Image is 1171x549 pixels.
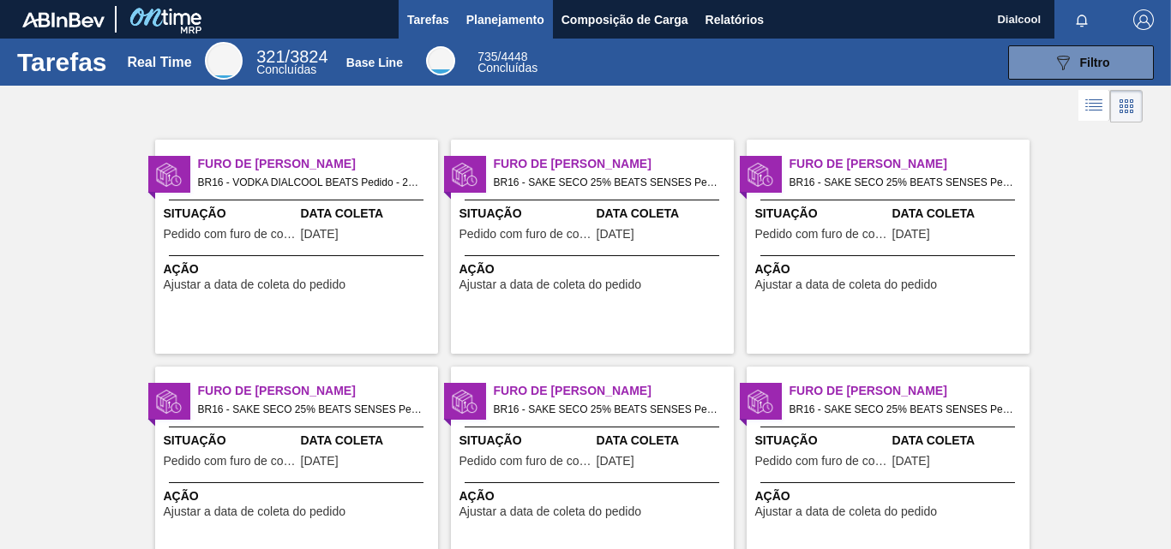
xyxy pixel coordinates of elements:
span: 24/09/2025 [892,455,930,468]
span: Data Coleta [301,432,434,450]
span: Ajustar a data de coleta do pedido [755,278,938,291]
span: Data Coleta [892,432,1025,450]
span: Ajustar a data de coleta do pedido [459,278,642,291]
span: Data Coleta [597,432,730,450]
span: Pedido com furo de coleta [164,455,297,468]
span: / 4448 [477,50,527,63]
button: Notificações [1054,8,1109,32]
span: Furo de Coleta [790,155,1030,173]
span: Situação [755,205,888,223]
span: Furo de Coleta [494,155,734,173]
span: Ação [755,487,1025,505]
span: Concluídas [477,61,537,75]
span: / 3824 [256,47,327,66]
span: Ajustar a data de coleta do pedido [755,505,938,518]
img: status [156,389,182,415]
span: Relatórios [706,9,764,30]
span: BR16 - VODKA DIALCOOL BEATS Pedido - 2027302 [198,173,424,192]
span: Pedido com furo de coleta [755,228,888,241]
span: 02/09/2025 [892,228,930,241]
span: BR16 - SAKE SECO 25% BEATS SENSES Pedido - 2018302 [790,173,1016,192]
span: Furo de Coleta [198,155,438,173]
span: Situação [755,432,888,450]
img: status [452,389,477,415]
div: Visão em Cards [1110,90,1143,122]
span: Furo de Coleta [790,382,1030,400]
span: Ajustar a data de coleta do pedido [164,505,346,518]
span: Pedido com furo de coleta [459,228,592,241]
span: Pedido com furo de coleta [755,455,888,468]
div: Visão em Lista [1078,90,1110,122]
img: status [748,389,773,415]
span: Situação [164,205,297,223]
span: BR16 - SAKE SECO 25% BEATS SENSES Pedido - 2018304 [198,400,424,419]
span: 02/09/2025 [597,228,634,241]
span: Filtro [1080,56,1110,69]
span: Pedido com furo de coleta [164,228,297,241]
span: Planejamento [466,9,544,30]
span: BR16 - SAKE SECO 25% BEATS SENSES Pedido - 2035407 [494,400,720,419]
img: status [156,162,182,188]
span: Situação [164,432,297,450]
span: Ação [164,260,434,278]
span: Data Coleta [892,205,1025,223]
div: Real Time [205,42,243,80]
span: Ação [755,260,1025,278]
div: Base Line [477,51,537,74]
h1: Tarefas [17,52,107,72]
button: Filtro [1008,45,1154,80]
span: BR16 - SAKE SECO 25% BEATS SENSES Pedido - 2018301 [494,173,720,192]
span: Data Coleta [301,205,434,223]
span: Ação [459,487,730,505]
span: 03/09/2025 [301,455,339,468]
div: Real Time [256,50,327,75]
span: Data Coleta [597,205,730,223]
span: Situação [459,432,592,450]
span: Ação [164,487,434,505]
div: Real Time [127,55,191,70]
img: status [748,162,773,188]
span: Concluídas [256,63,316,76]
img: Logout [1133,9,1154,30]
span: Ajustar a data de coleta do pedido [459,505,642,518]
span: 30/09/2025 [597,455,634,468]
div: Base Line [426,46,455,75]
span: Composição de Carga [561,9,688,30]
span: Ajustar a data de coleta do pedido [164,278,346,291]
span: Ação [459,260,730,278]
div: Base Line [346,56,403,69]
span: Tarefas [407,9,449,30]
img: TNhmsLtSVTkK8tSr43FrP2fwEKptu5GPRR3wAAAABJRU5ErkJggg== [22,12,105,27]
img: status [452,162,477,188]
span: 19/09/2025 [301,228,339,241]
span: 321 [256,47,285,66]
span: BR16 - SAKE SECO 25% BEATS SENSES Pedido - 2035409 [790,400,1016,419]
span: Furo de Coleta [494,382,734,400]
span: Situação [459,205,592,223]
span: 735 [477,50,497,63]
span: Furo de Coleta [198,382,438,400]
span: Pedido com furo de coleta [459,455,592,468]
